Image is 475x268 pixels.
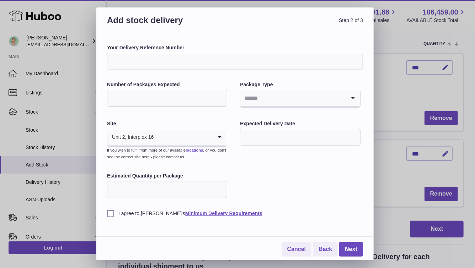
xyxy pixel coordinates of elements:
[282,242,311,257] a: Cancel
[240,120,360,127] label: Expected Delivery Date
[186,148,203,152] a: locations
[107,44,363,51] label: Your Delivery Reference Number
[240,90,360,107] div: Search for option
[240,81,360,88] label: Package Type
[339,242,363,257] a: Next
[107,148,226,159] small: If you wish to fulfil from more of our available , or you don’t see the correct site here - pleas...
[235,15,363,34] span: Step 2 of 3
[154,129,213,146] input: Search for option
[240,90,346,106] input: Search for option
[107,15,235,34] h3: Add stock delivery
[107,81,227,88] label: Number of Packages Expected
[107,173,227,179] label: Estimated Quantity per Package
[185,210,262,216] a: Minimum Delivery Requirements
[107,210,363,217] label: I agree to [PERSON_NAME]'s
[313,242,338,257] a: Back
[107,129,227,146] div: Search for option
[107,129,154,146] span: Unit 2, Interplex 16
[107,120,227,127] label: Site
